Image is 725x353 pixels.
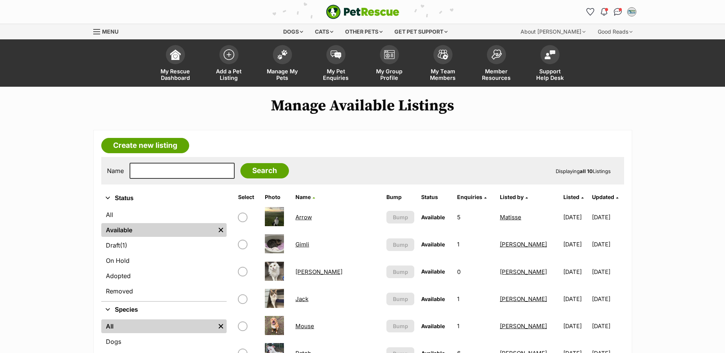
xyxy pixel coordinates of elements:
[421,323,445,329] span: Available
[158,68,193,81] span: My Rescue Dashboard
[101,335,227,348] a: Dogs
[278,24,308,39] div: Dogs
[515,24,591,39] div: About [PERSON_NAME]
[500,268,547,275] a: [PERSON_NAME]
[470,41,523,87] a: Member Resources
[389,24,453,39] div: Get pet support
[523,41,577,87] a: Support Help Desk
[628,8,636,16] img: Alicia franklin profile pic
[386,211,415,223] button: Bump
[393,241,408,249] span: Bump
[626,6,638,18] button: My account
[215,223,227,237] a: Remove filter
[592,259,623,285] td: [DATE]
[326,5,399,19] a: PetRescue
[560,259,591,285] td: [DATE]
[102,28,118,35] span: Menu
[393,268,408,276] span: Bump
[295,214,312,221] a: Arrow
[101,138,189,153] a: Create new listing
[384,50,395,59] img: group-profile-icon-3fa3cf56718a62981997c0bc7e787c4b2cf8bcc04b72c1350f741eb67cf2f40e.svg
[393,213,408,221] span: Bump
[386,320,415,332] button: Bump
[393,322,408,330] span: Bump
[295,295,308,303] a: Jack
[170,49,181,60] img: dashboard-icon-eb2f2d2d3e046f16d808141f083e7271f6b2e854fb5c12c21221c1fb7104beca.svg
[454,204,496,230] td: 5
[372,68,407,81] span: My Group Profile
[421,268,445,275] span: Available
[295,194,315,200] a: Name
[454,259,496,285] td: 0
[421,241,445,248] span: Available
[592,194,614,200] span: Updated
[560,313,591,339] td: [DATE]
[418,191,453,203] th: Status
[500,295,547,303] a: [PERSON_NAME]
[310,24,339,39] div: Cats
[612,6,624,18] a: Conversations
[93,24,124,38] a: Menu
[120,241,127,250] span: (1)
[556,168,611,174] span: Displaying Listings
[295,322,314,330] a: Mouse
[149,41,202,87] a: My Rescue Dashboard
[598,6,610,18] button: Notifications
[421,214,445,220] span: Available
[224,49,234,60] img: add-pet-listing-icon-0afa8454b4691262ce3f59096e99ab1cd57d4a30225e0717b998d2c9b9846f56.svg
[309,41,363,87] a: My Pet Enquiries
[240,163,289,178] input: Search
[101,269,227,283] a: Adopted
[295,268,342,275] a: [PERSON_NAME]
[457,194,487,200] a: Enquiries
[500,194,524,200] span: Listed by
[256,41,309,87] a: Manage My Pets
[295,241,309,248] a: Gimli
[533,68,567,81] span: Support Help Desk
[592,194,618,200] a: Updated
[101,206,227,301] div: Status
[457,194,482,200] span: translation missing: en.admin.listings.index.attributes.enquiries
[500,194,528,200] a: Listed by
[491,49,502,60] img: member-resources-icon-8e73f808a243e03378d46382f2149f9095a855e16c252ad45f914b54edf8863c.svg
[454,231,496,257] td: 1
[386,238,415,251] button: Bump
[101,238,227,252] a: Draft
[340,24,388,39] div: Other pets
[580,168,593,174] strong: all 10
[101,208,227,222] a: All
[592,204,623,230] td: [DATE]
[500,241,547,248] a: [PERSON_NAME]
[295,194,311,200] span: Name
[101,223,215,237] a: Available
[454,286,496,312] td: 1
[416,41,470,87] a: My Team Members
[101,284,227,298] a: Removed
[101,254,227,267] a: On Hold
[235,191,261,203] th: Select
[563,194,584,200] a: Listed
[545,50,555,59] img: help-desk-icon-fdf02630f3aa405de69fd3d07c3f3aa587a6932b1a1747fa1d2bba05be0121f9.svg
[277,50,288,60] img: manage-my-pets-icon-02211641906a0b7f246fdf0571729dbe1e7629f14944591b6c1af311fb30b64b.svg
[426,68,460,81] span: My Team Members
[202,41,256,87] a: Add a Pet Listing
[601,8,607,16] img: notifications-46538b983faf8c2785f20acdc204bb7945ddae34d4c08c2a6579f10ce5e182be.svg
[500,322,547,330] a: [PERSON_NAME]
[560,231,591,257] td: [DATE]
[326,5,399,19] img: logo-e224e6f780fb5917bec1dbf3a21bbac754714ae5b6737aabdf751b685950b380.svg
[584,6,638,18] ul: Account quick links
[383,191,418,203] th: Bump
[560,286,591,312] td: [DATE]
[454,313,496,339] td: 1
[393,295,408,303] span: Bump
[319,68,353,81] span: My Pet Enquiries
[438,50,448,60] img: team-members-icon-5396bd8760b3fe7c0b43da4ab00e1e3bb1a5d9ba89233759b79545d2d3fc5d0d.svg
[101,319,215,333] a: All
[479,68,514,81] span: Member Resources
[101,193,227,203] button: Status
[560,204,591,230] td: [DATE]
[592,231,623,257] td: [DATE]
[265,68,300,81] span: Manage My Pets
[592,286,623,312] td: [DATE]
[592,24,638,39] div: Good Reads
